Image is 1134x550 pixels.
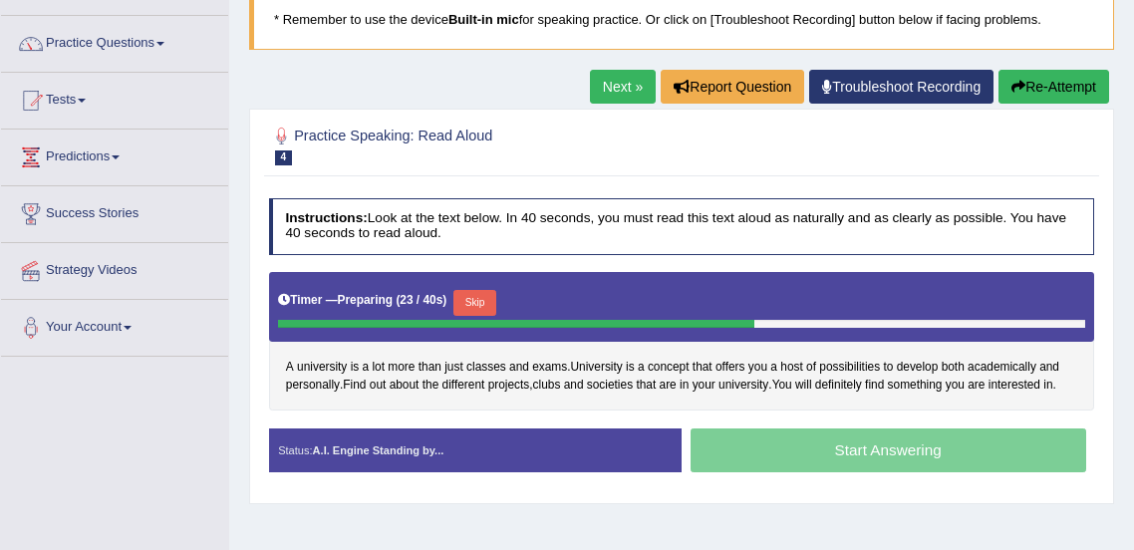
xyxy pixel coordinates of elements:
span: Click to see word definition [1039,359,1059,377]
span: Click to see word definition [693,359,712,377]
a: Your Account [1,300,228,350]
button: Skip [453,290,496,316]
span: Click to see word definition [390,377,420,395]
span: Click to see word definition [715,359,745,377]
span: Click to see word definition [626,359,635,377]
strong: A.I. Engine Standing by... [313,444,444,456]
span: Click to see word definition [648,359,690,377]
span: Click to see word definition [286,359,294,377]
span: Click to see word definition [942,359,965,377]
span: Click to see word definition [532,359,567,377]
span: Click to see word definition [351,359,360,377]
span: Click to see word definition [564,377,584,395]
span: Click to see word definition [680,377,689,395]
a: Strategy Videos [1,243,228,293]
b: Preparing [338,293,394,307]
span: Click to see word definition [865,377,884,395]
span: Click to see word definition [509,359,529,377]
span: Click to see word definition [466,359,506,377]
button: Report Question [661,70,804,104]
a: Practice Questions [1,16,228,66]
h5: Timer — [278,294,446,307]
span: Click to see word definition [638,359,645,377]
span: Click to see word definition [442,377,485,395]
span: Click to see word definition [419,359,441,377]
span: Click to see word definition [718,377,768,395]
a: Troubleshoot Recording [809,70,993,104]
span: 4 [275,150,293,165]
span: Click to see word definition [636,377,656,395]
span: Click to see word definition [968,377,985,395]
span: Click to see word definition [587,377,633,395]
b: Built-in mic [448,12,519,27]
span: Click to see word definition [806,359,816,377]
span: Click to see word definition [343,377,366,395]
span: Click to see word definition [883,359,893,377]
span: Click to see word definition [989,377,1040,395]
span: Click to see word definition [770,359,777,377]
span: Click to see word definition [444,359,463,377]
span: Click to see word definition [748,359,767,377]
span: Click to see word definition [772,377,792,395]
span: Click to see word definition [286,377,340,395]
span: Click to see word definition [297,359,347,377]
span: Click to see word definition [423,377,439,395]
span: Click to see word definition [819,359,880,377]
span: Click to see word definition [660,377,677,395]
a: Success Stories [1,186,228,236]
span: Click to see word definition [888,377,943,395]
a: Tests [1,73,228,123]
span: Click to see word definition [815,377,862,395]
b: ) [442,293,446,307]
a: Next » [590,70,656,104]
div: Status: [269,428,682,472]
b: Instructions: [285,210,367,225]
span: Click to see word definition [363,359,370,377]
span: Click to see word definition [372,359,385,377]
b: 23 / 40s [400,293,442,307]
div: . . , . . [269,272,1095,411]
span: Click to see word definition [795,377,812,395]
span: Click to see word definition [533,377,561,395]
button: Re-Attempt [998,70,1109,104]
span: Click to see word definition [571,359,623,377]
span: Click to see word definition [370,377,387,395]
b: ( [396,293,400,307]
span: Click to see word definition [968,359,1036,377]
span: Click to see word definition [488,377,530,395]
span: Click to see word definition [946,377,965,395]
span: Click to see word definition [388,359,415,377]
span: Click to see word definition [897,359,939,377]
span: Click to see word definition [1043,377,1052,395]
h2: Practice Speaking: Read Aloud [269,124,781,165]
span: Click to see word definition [780,359,802,377]
a: Predictions [1,130,228,179]
h4: Look at the text below. In 40 seconds, you must read this text aloud as naturally and as clearly ... [269,198,1095,255]
span: Click to see word definition [693,377,715,395]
